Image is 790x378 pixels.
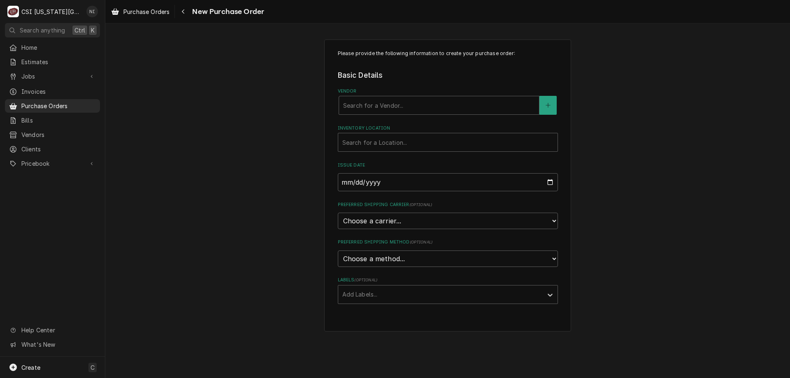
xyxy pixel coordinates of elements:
span: ( optional ) [409,202,432,207]
div: Preferred Shipping Method [338,239,558,267]
label: Labels [338,277,558,283]
button: Search anythingCtrlK [5,23,100,37]
svg: Create New Vendor [546,102,551,108]
span: Vendors [21,130,96,139]
span: Purchase Orders [123,7,170,16]
label: Preferred Shipping Method [338,239,558,246]
div: Labels [338,277,558,304]
label: Vendor [338,88,558,95]
p: Please provide the following information to create your purchase order: [338,50,558,57]
span: Create [21,364,40,371]
span: K [91,26,95,35]
span: C [91,363,95,372]
div: NI [86,6,98,17]
div: Issue Date [338,162,558,191]
span: Home [21,43,96,52]
div: Purchase Order Create/Update [324,39,571,332]
a: Invoices [5,85,100,98]
a: Purchase Orders [5,99,100,113]
span: Purchase Orders [21,102,96,110]
span: Clients [21,145,96,153]
button: Create New Vendor [539,96,557,115]
span: New Purchase Order [190,6,264,17]
a: Go to Jobs [5,70,100,83]
button: Navigate back [177,5,190,18]
div: Preferred Shipping Carrier [338,202,558,229]
div: Nate Ingram's Avatar [86,6,98,17]
div: CSI [US_STATE][GEOGRAPHIC_DATA] [21,7,82,16]
span: Pricebook [21,159,84,168]
div: C [7,6,19,17]
a: Vendors [5,128,100,141]
span: Search anything [20,26,65,35]
label: Inventory Location [338,125,558,132]
a: Bills [5,114,100,127]
div: Inventory Location [338,125,558,152]
a: Go to Pricebook [5,157,100,170]
div: Vendor [338,88,558,115]
span: ( optional ) [410,240,433,244]
a: Go to Help Center [5,323,100,337]
div: CSI Kansas City's Avatar [7,6,19,17]
label: Issue Date [338,162,558,169]
a: Estimates [5,55,100,69]
span: Bills [21,116,96,125]
span: What's New [21,340,95,349]
input: yyyy-mm-dd [338,173,558,191]
a: Go to What's New [5,338,100,351]
a: Purchase Orders [108,5,173,19]
div: Purchase Order Create/Update Form [338,50,558,304]
legend: Basic Details [338,70,558,81]
span: Ctrl [74,26,85,35]
span: ( optional ) [354,278,377,282]
span: Invoices [21,87,96,96]
a: Clients [5,142,100,156]
label: Preferred Shipping Carrier [338,202,558,208]
a: Home [5,41,100,54]
span: Help Center [21,326,95,334]
span: Jobs [21,72,84,81]
span: Estimates [21,58,96,66]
